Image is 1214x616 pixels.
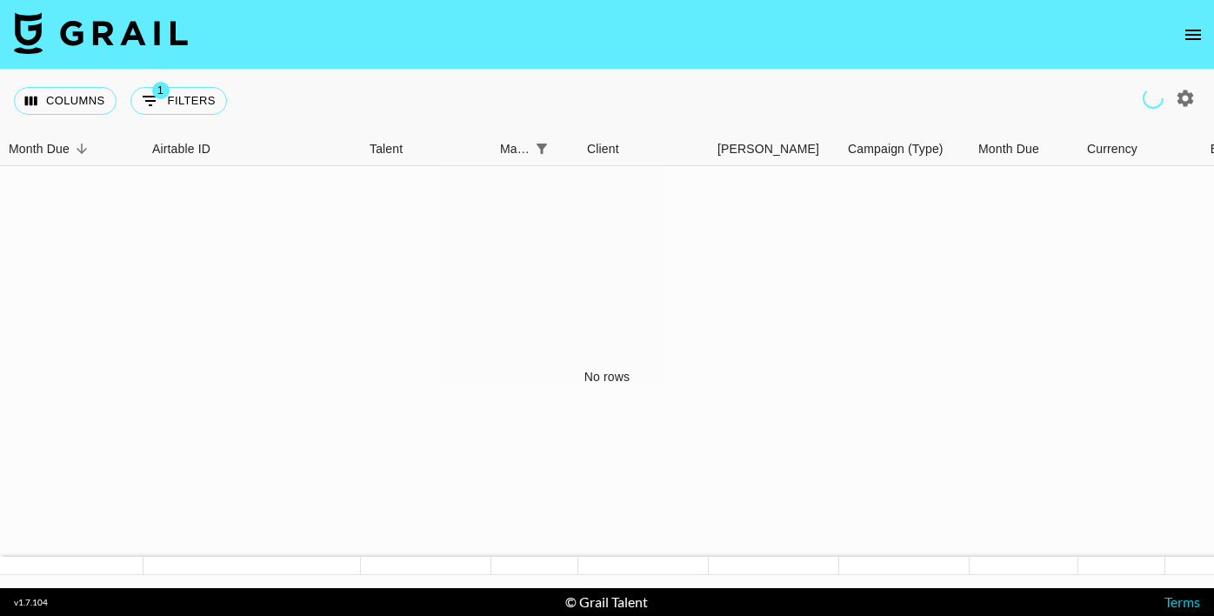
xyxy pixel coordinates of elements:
[1164,593,1200,610] a: Terms
[565,593,648,611] div: © Grail Talent
[370,132,403,166] div: Talent
[9,132,70,166] div: Month Due
[709,132,839,166] div: Booker
[152,82,170,99] span: 1
[848,132,944,166] div: Campaign (Type)
[491,132,578,166] div: Manager
[1176,17,1211,52] button: open drawer
[14,597,48,608] div: v 1.7.104
[1087,132,1137,166] div: Currency
[578,132,709,166] div: Client
[361,132,491,166] div: Talent
[530,137,554,161] div: 1 active filter
[717,132,819,166] div: [PERSON_NAME]
[530,137,554,161] button: Show filters
[839,132,970,166] div: Campaign (Type)
[152,132,210,166] div: Airtable ID
[1143,88,1164,109] span: Refreshing users, talent, clients, campaigns, managers...
[14,12,188,54] img: Grail Talent
[587,132,619,166] div: Client
[970,132,1078,166] div: Month Due
[500,132,530,166] div: Manager
[978,132,1039,166] div: Month Due
[143,132,361,166] div: Airtable ID
[70,137,94,161] button: Sort
[14,87,117,115] button: Select columns
[130,87,227,115] button: Show filters
[554,137,578,161] button: Sort
[1078,132,1165,166] div: Currency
